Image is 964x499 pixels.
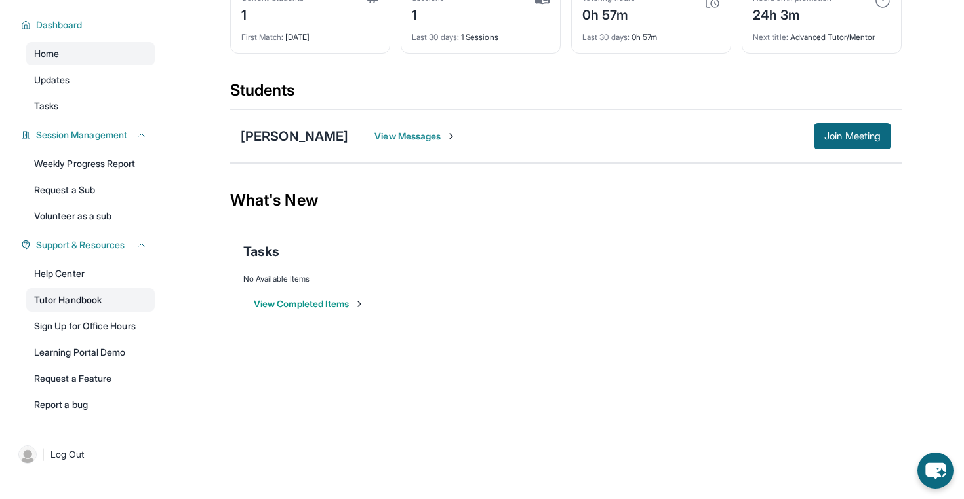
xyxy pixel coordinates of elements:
[254,297,365,310] button: View Completed Items
[412,3,445,24] div: 1
[26,341,155,364] a: Learning Portal Demo
[13,440,155,469] a: |Log Out
[34,73,70,86] span: Updates
[374,130,456,143] span: View Messages
[753,3,832,24] div: 24h 3m
[26,314,155,338] a: Sign Up for Office Hours
[26,204,155,228] a: Volunteer as a sub
[26,94,155,118] a: Tasks
[34,47,59,60] span: Home
[36,128,127,141] span: Session Management
[753,24,891,43] div: Advanced Tutor/Mentor
[446,131,456,141] img: Chevron-Right
[26,68,155,92] a: Updates
[917,453,954,489] button: chat-button
[31,18,147,31] button: Dashboard
[26,152,155,176] a: Weekly Progress Report
[26,367,155,390] a: Request a Feature
[582,24,720,43] div: 0h 57m
[243,242,279,261] span: Tasks
[241,127,348,145] div: [PERSON_NAME]
[241,24,379,43] div: [DATE]
[36,18,83,31] span: Dashboard
[26,178,155,202] a: Request a Sub
[814,123,891,149] button: Join Meeting
[50,448,85,461] span: Log Out
[31,238,147,251] button: Support & Resources
[582,3,635,24] div: 0h 57m
[582,32,630,42] span: Last 30 days :
[31,128,147,141] button: Session Management
[824,132,881,140] span: Join Meeting
[241,32,283,42] span: First Match :
[243,274,889,284] div: No Available Items
[18,445,37,464] img: user-img
[412,24,550,43] div: 1 Sessions
[26,262,155,286] a: Help Center
[753,32,788,42] span: Next title :
[26,288,155,312] a: Tutor Handbook
[26,393,155,416] a: Report a bug
[34,100,58,113] span: Tasks
[230,80,902,109] div: Students
[230,172,902,229] div: What's New
[412,32,459,42] span: Last 30 days :
[241,3,304,24] div: 1
[36,238,125,251] span: Support & Resources
[42,447,45,462] span: |
[26,42,155,65] a: Home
